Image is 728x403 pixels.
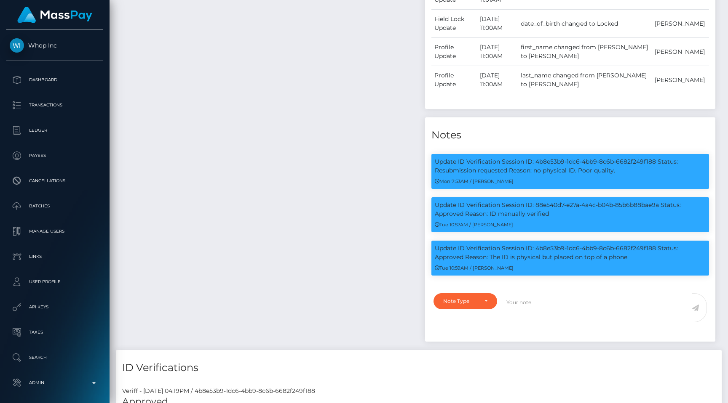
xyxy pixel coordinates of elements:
[477,66,518,94] td: [DATE] 11:00AM
[518,10,652,38] td: date_of_birth changed to Locked
[10,326,100,339] p: Taxes
[518,38,652,66] td: first_name changed from [PERSON_NAME] to [PERSON_NAME]
[6,69,103,90] a: Dashboard
[10,149,100,162] p: Payees
[435,222,513,228] small: Tue 10:57AM / [PERSON_NAME]
[6,271,103,292] a: User Profile
[10,250,100,263] p: Links
[6,170,103,191] a: Cancellations
[6,246,103,267] a: Links
[10,351,100,364] p: Search
[652,66,709,94] td: [PERSON_NAME]
[10,74,100,86] p: Dashboard
[6,120,103,141] a: Ledger
[6,196,103,217] a: Batches
[116,387,722,395] div: Veriff - [DATE] 04:19PM / 4b8e53b9-1dc6-4bb9-8c6b-6682f249f188
[431,128,709,143] h4: Notes
[6,297,103,318] a: API Keys
[10,38,24,53] img: Whop Inc
[10,99,100,111] p: Transactions
[435,201,706,218] p: Update ID Verification Session ID: 88e540d7-e27a-4a4c-b04b-85b6b88bae9a Status: Approved Reason: ...
[434,293,497,309] button: Note Type
[431,66,477,94] td: Profile Update
[10,175,100,187] p: Cancellations
[6,372,103,393] a: Admin
[477,38,518,66] td: [DATE] 11:00AM
[10,301,100,313] p: API Keys
[10,200,100,212] p: Batches
[652,38,709,66] td: [PERSON_NAME]
[10,124,100,137] p: Ledger
[435,157,706,175] p: Update ID Verification Session ID: 4b8e53b9-1dc6-4bb9-8c6b-6682f249f188 Status: Resubmission requ...
[122,361,715,375] h4: ID Verifications
[6,145,103,166] a: Payees
[431,38,477,66] td: Profile Update
[6,221,103,242] a: Manage Users
[6,322,103,343] a: Taxes
[435,265,514,271] small: Tue 10:59AM / [PERSON_NAME]
[10,376,100,389] p: Admin
[6,347,103,368] a: Search
[652,10,709,38] td: [PERSON_NAME]
[10,276,100,288] p: User Profile
[6,42,103,49] span: Whop Inc
[435,178,514,184] small: Mon 7:53AM / [PERSON_NAME]
[443,298,478,305] div: Note Type
[10,225,100,238] p: Manage Users
[431,10,477,38] td: Field Lock Update
[17,7,92,23] img: MassPay Logo
[435,244,706,262] p: Update ID Verification Session ID: 4b8e53b9-1dc6-4bb9-8c6b-6682f249f188 Status: Approved Reason: ...
[6,95,103,116] a: Transactions
[477,10,518,38] td: [DATE] 11:00AM
[518,66,652,94] td: last_name changed from [PERSON_NAME] to [PERSON_NAME]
